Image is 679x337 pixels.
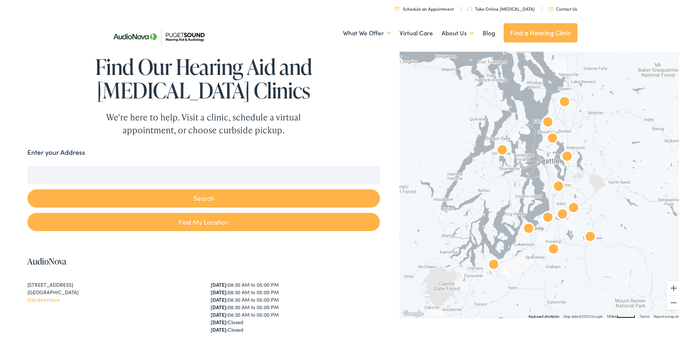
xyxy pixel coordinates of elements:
[556,93,573,110] div: Puget Sound Hearing Aid &#038; Audiology by AudioNova
[211,280,228,287] strong: [DATE]:
[89,109,318,135] div: We're here to help. Visit a clinic, schedule a virtual appointment, or choose curbside pickup.
[539,113,556,130] div: AudioNova
[544,129,561,146] div: AudioNova
[27,280,197,287] div: [STREET_ADDRESS]
[211,295,228,302] strong: [DATE]:
[504,22,577,41] a: Find a Hearing Clinic
[27,254,66,266] a: AudioNova
[27,165,380,183] input: Enter your address or zip code
[548,6,553,9] img: utility icon
[401,308,425,317] img: Google
[564,313,602,317] span: Map data ©2025 Google
[211,310,228,317] strong: [DATE]:
[27,287,197,295] div: [GEOGRAPHIC_DATA]
[442,19,474,45] a: About Us
[639,313,649,317] a: Terms (opens in new tab)
[529,313,559,318] button: Keyboard shortcuts
[605,312,637,317] button: Map Scale: 10 km per 48 pixels
[27,188,380,206] button: Search
[520,219,537,236] div: AudioNova
[211,287,228,294] strong: [DATE]:
[559,147,576,164] div: AudioNova
[467,4,535,10] a: Take Online [MEDICAL_DATA]
[401,308,425,317] a: Open this area in Google Maps (opens a new window)
[483,19,495,45] a: Blog
[582,228,599,245] div: AudioNova
[27,146,85,156] label: Enter your Address
[485,255,502,272] div: AudioNova
[545,240,562,257] div: AudioNova
[467,5,472,10] img: utility icon
[211,302,228,309] strong: [DATE]:
[565,199,582,216] div: AudioNova
[395,4,454,10] a: Schedule an Appointment
[554,205,571,222] div: AudioNova
[211,325,228,332] strong: [DATE]:
[400,19,433,45] a: Virtual Care
[539,208,556,225] div: AudioNova
[607,313,617,317] span: 10 km
[494,141,511,158] div: AudioNova
[548,4,577,10] a: Contact Us
[343,19,391,45] a: What We Offer
[27,211,380,230] a: Find My Location
[27,53,380,101] h1: Find Our Hearing Aid and [MEDICAL_DATA] Clinics
[550,177,567,194] div: AudioNova
[211,280,380,332] div: 08:30 AM to 05:00 PM 08:30 AM to 05:00 PM 08:30 AM to 05:00 PM 08:30 AM to 05:00 PM 08:30 AM to 0...
[395,5,399,10] img: utility icon
[27,295,60,302] a: Get directions
[211,317,228,324] strong: [DATE]:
